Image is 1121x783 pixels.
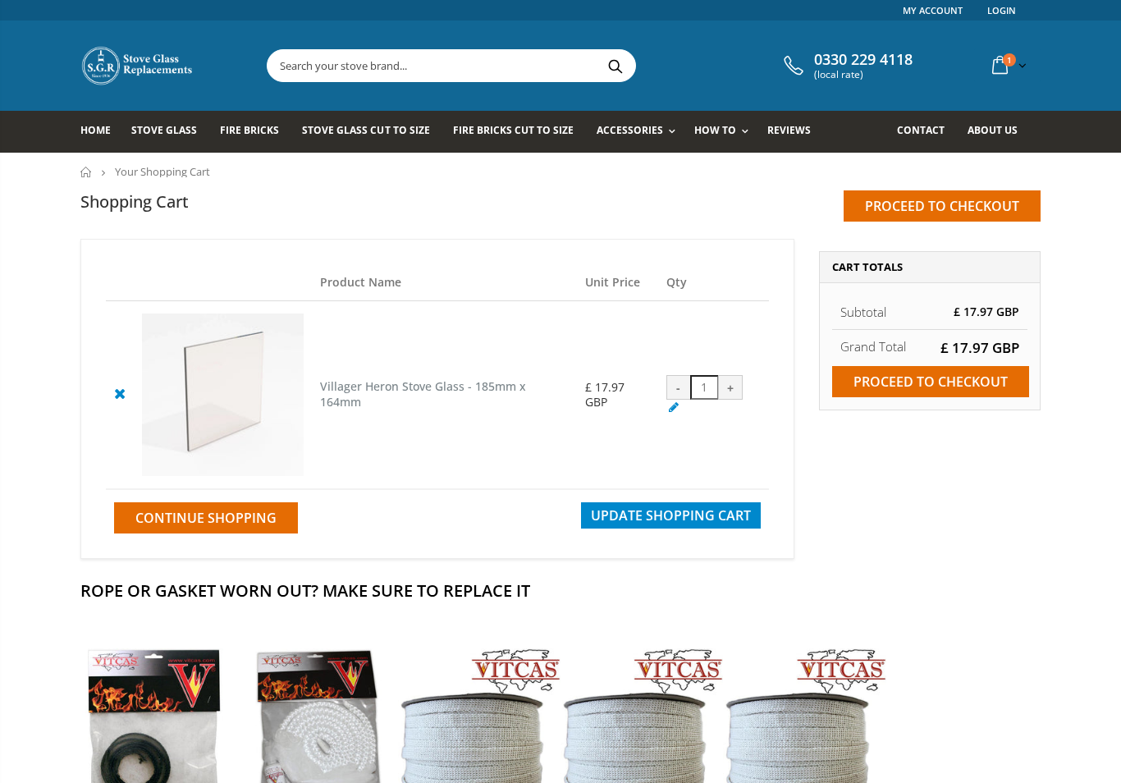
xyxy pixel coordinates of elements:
a: Reviews [767,111,823,153]
span: Contact [897,123,945,137]
span: About us [968,123,1018,137]
span: 0330 229 4118 [814,51,913,69]
span: Reviews [767,123,811,137]
input: Proceed to checkout [844,190,1041,222]
input: Proceed to checkout [832,366,1029,397]
a: Stove Glass Cut To Size [302,111,442,153]
span: Accessories [597,123,663,137]
div: - [666,375,691,400]
th: Product Name [312,264,576,301]
a: Villager Heron Stove Glass - 185mm x 164mm [320,378,526,410]
span: Fire Bricks [220,123,279,137]
span: How To [694,123,736,137]
span: Your Shopping Cart [115,164,210,179]
button: Search [597,50,634,81]
button: Update Shopping Cart [581,502,761,529]
th: Qty [658,264,770,301]
a: About us [968,111,1030,153]
a: Home [80,167,93,177]
a: Accessories [597,111,684,153]
a: Continue Shopping [114,502,298,533]
span: £ 17.97 GBP [954,304,1019,319]
span: Subtotal [840,304,886,320]
span: £ 17.97 GBP [585,379,625,410]
span: 1 [1003,53,1016,66]
a: Stove Glass [131,111,209,153]
span: Update Shopping Cart [591,506,751,524]
span: Fire Bricks Cut To Size [453,123,574,137]
span: Stove Glass Cut To Size [302,123,429,137]
span: Home [80,123,111,137]
a: 0330 229 4118 (local rate) [780,51,913,80]
a: Home [80,111,123,153]
a: Contact [897,111,957,153]
a: 1 [986,49,1030,81]
span: Cart Totals [832,259,903,274]
a: Fire Bricks [220,111,291,153]
span: (local rate) [814,69,913,80]
h2: Rope Or Gasket Worn Out? Make Sure To Replace It [80,579,1041,602]
span: Stove Glass [131,123,197,137]
th: Unit Price [577,264,658,301]
a: Fire Bricks Cut To Size [453,111,586,153]
img: Villager Heron Stove Glass - 185mm x 164mm [142,314,304,475]
h1: Shopping Cart [80,190,189,213]
a: How To [694,111,757,153]
span: Continue Shopping [135,509,277,527]
img: Stove Glass Replacement [80,45,195,86]
span: £ 17.97 GBP [940,338,1019,357]
input: Search your stove brand... [268,50,819,81]
strong: Grand Total [840,338,906,355]
div: + [718,375,743,400]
